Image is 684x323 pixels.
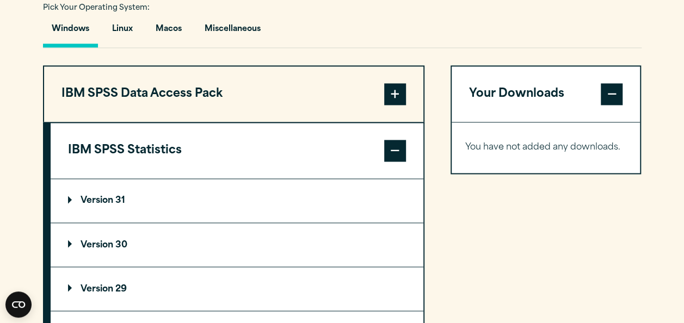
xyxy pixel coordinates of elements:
[68,240,127,249] p: Version 30
[43,16,98,47] button: Windows
[51,123,423,178] button: IBM SPSS Statistics
[452,122,640,173] div: Your Downloads
[465,140,627,156] p: You have not added any downloads.
[68,196,125,205] p: Version 31
[196,16,269,47] button: Miscellaneous
[452,66,640,122] button: Your Downloads
[51,267,423,310] summary: Version 29
[43,4,150,11] span: Pick Your Operating System:
[44,66,423,122] button: IBM SPSS Data Access Pack
[51,223,423,266] summary: Version 30
[5,291,32,318] button: Open CMP widget
[51,179,423,222] summary: Version 31
[68,284,127,293] p: Version 29
[147,16,190,47] button: Macos
[103,16,141,47] button: Linux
